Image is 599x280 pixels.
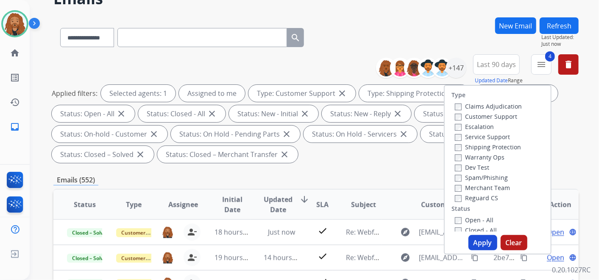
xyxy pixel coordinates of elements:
[135,149,145,160] mat-icon: close
[547,252,564,263] span: Open
[552,265,591,275] p: 0.20.1027RC
[168,199,198,210] span: Assignee
[187,252,197,263] mat-icon: person_remove
[541,34,579,41] span: Last Updated:
[468,235,497,250] button: Apply
[318,251,328,261] mat-icon: check
[162,226,173,238] img: agent-avatar
[531,54,552,75] button: 4
[138,105,226,122] div: Status: Closed - All
[116,254,171,263] span: Customer Support
[451,204,470,213] label: Status
[10,48,20,58] mat-icon: home
[471,254,479,261] mat-icon: content_copy
[171,126,300,143] div: Status: On Hold - Pending Parts
[501,235,527,250] button: Clear
[477,63,516,66] span: Last 90 days
[455,133,510,141] label: Service Support
[318,226,328,236] mat-icon: check
[421,126,537,143] div: Status: Closed - Unresolved
[455,217,462,224] input: Open - All
[536,59,546,70] mat-icon: menu
[229,105,318,122] div: Status: New - Initial
[455,174,508,182] label: Spam/Phishing
[10,97,20,107] mat-icon: history
[53,175,98,185] p: Emails (552)
[455,163,489,171] label: Dev Test
[74,199,96,210] span: Status
[248,85,356,102] div: Type: Customer Support
[547,227,564,237] span: Open
[455,195,462,202] input: Reguard CS
[316,199,329,210] span: SLA
[455,123,494,131] label: Escalation
[421,199,454,210] span: Customer
[264,194,293,215] span: Updated Date
[419,227,466,237] span: [EMAIL_ADDRESS][DOMAIN_NAME]
[455,134,462,141] input: Service Support
[455,216,493,224] label: Open - All
[116,228,171,237] span: Customer Support
[116,109,126,119] mat-icon: close
[398,129,409,139] mat-icon: close
[419,252,466,263] span: [EMAIL_ADDRESS][DOMAIN_NAME]
[126,199,142,210] span: Type
[359,85,470,102] div: Type: Shipping Protection
[455,102,522,110] label: Claims Adjudication
[451,91,465,99] label: Type
[10,73,20,83] mat-icon: list_alt
[322,105,411,122] div: Status: New - Reply
[101,85,176,102] div: Selected agents: 1
[400,227,410,237] mat-icon: explore
[187,227,197,237] mat-icon: person_remove
[393,109,403,119] mat-icon: close
[300,109,310,119] mat-icon: close
[569,254,577,261] mat-icon: language
[455,114,462,120] input: Customer Support
[455,185,462,192] input: Merchant Team
[179,85,245,102] div: Assigned to me
[52,146,154,163] div: Status: Closed – Solved
[569,228,577,236] mat-icon: language
[415,105,525,122] div: Status: On-hold – Internal
[281,129,292,139] mat-icon: close
[475,77,508,84] button: Updated Date
[540,17,579,34] button: Refresh
[455,226,497,234] label: Closed - All
[455,165,462,171] input: Dev Test
[337,88,347,98] mat-icon: close
[67,228,114,237] span: Closed – Solved
[475,77,523,84] span: Range
[215,194,250,215] span: Initial Date
[157,146,298,163] div: Status: Closed – Merchant Transfer
[52,126,167,143] div: Status: On-hold - Customer
[455,124,462,131] input: Escalation
[215,253,256,262] span: 19 hours ago
[346,253,549,262] span: Re: Webform from [EMAIL_ADDRESS][DOMAIN_NAME] on [DATE]
[52,88,98,98] p: Applied filters:
[279,149,290,160] mat-icon: close
[455,144,462,151] input: Shipping Protection
[495,17,536,34] button: New Email
[529,190,579,219] th: Action
[446,58,466,78] div: +147
[10,122,20,132] mat-icon: inbox
[346,227,549,237] span: Re: Webform from [EMAIL_ADDRESS][DOMAIN_NAME] on [DATE]
[455,112,517,120] label: Customer Support
[563,59,574,70] mat-icon: delete
[264,253,306,262] span: 14 hours ago
[473,54,520,75] button: Last 90 days
[541,41,579,48] span: Just now
[455,143,521,151] label: Shipping Protection
[149,129,159,139] mat-icon: close
[455,175,462,182] input: Spam/Phishing
[3,12,27,36] img: avatar
[455,227,462,234] input: Closed - All
[400,252,410,263] mat-icon: explore
[215,227,256,237] span: 18 hours ago
[545,51,555,62] span: 4
[455,184,510,192] label: Merchant Team
[304,126,417,143] div: Status: On Hold - Servicers
[455,153,504,161] label: Warranty Ops
[207,109,217,119] mat-icon: close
